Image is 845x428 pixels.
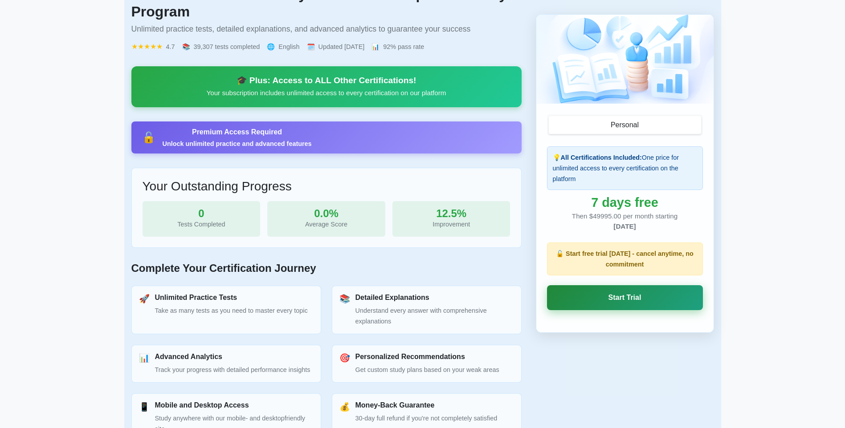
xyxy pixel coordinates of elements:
[339,353,350,363] div: 🎯
[142,88,511,98] p: Your subscription includes unlimited access to every certification on our platform
[547,197,703,208] div: 7 days free
[561,154,642,161] strong: All Certifications Included:
[355,364,499,375] p: Get custom study plans based on your weak areas
[194,41,260,52] span: 39,307 tests completed
[274,219,378,230] div: Average Score
[613,222,636,230] span: [DATE]
[339,294,350,304] div: 📚
[166,41,175,52] span: 4.7
[150,208,253,219] div: 0
[155,401,314,409] h3: Mobile and Desktop Access
[355,352,499,361] h3: Personalized Recommendations
[150,219,253,230] div: Tests Completed
[163,139,312,148] div: Unlock unlimited practice and advanced features
[355,401,498,409] h3: Money-Back Guarantee
[371,41,380,52] span: 📊
[400,208,503,219] div: 12.5%
[139,353,150,363] div: 📊
[139,402,150,412] div: 📱
[155,305,308,316] p: Take as many tests as you need to master every topic
[355,305,514,327] p: Understand every answer with comprehensive explanations
[155,293,308,302] h3: Unlimited Practice Tests
[547,211,703,232] div: Then $49995.00 per month starting
[553,248,697,270] p: 🔓 Start free trial [DATE] - cancel anytime, no commitment
[131,262,522,275] h2: Complete Your Certification Journey
[547,146,703,190] div: 💡 One price for unlimited access to every certification on the platform
[182,41,190,52] span: 📚
[267,41,275,52] span: 🌐
[155,352,310,361] h3: Advanced Analytics
[155,364,310,375] p: Track your progress with detailed performance insights
[383,41,424,52] span: 92% pass rate
[139,294,150,304] div: 🚀
[355,413,498,424] p: 30-day full refund if you're not completely satisfied
[547,285,703,310] a: Start Trial
[143,179,510,194] h3: Your Outstanding Progress
[318,41,365,52] span: Updated [DATE]
[307,41,315,52] span: 🗓️
[278,41,299,52] span: English
[142,75,511,86] div: 🎓 Plus: Access to ALL Other Certifications!
[131,41,163,52] span: ★★★★★
[274,208,378,219] div: 0.0%
[131,24,522,34] p: Unlimited practice tests, detailed explanations, and advanced analytics to guarantee your success
[549,116,701,134] button: Personal
[339,402,350,412] div: 💰
[142,132,155,143] div: 🔓
[355,293,514,302] h3: Detailed Explanations
[163,127,312,137] div: Premium Access Required
[400,219,503,230] div: Improvement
